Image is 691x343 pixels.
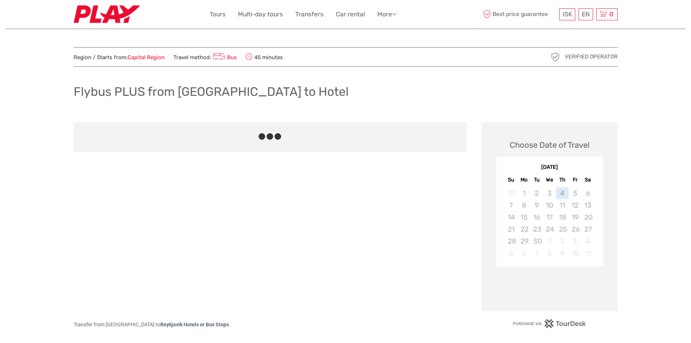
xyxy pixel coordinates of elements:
a: More [377,9,396,20]
div: Not available Sunday, September 28th, 2025 [505,235,518,247]
span: ISK [563,11,572,18]
div: Not available Thursday, September 11th, 2025 [556,199,569,211]
div: Not available Monday, October 6th, 2025 [518,248,530,260]
div: Not available Wednesday, September 17th, 2025 [543,211,556,223]
div: Su [505,175,518,185]
a: Transfers [295,9,324,20]
div: Not available Friday, October 10th, 2025 [569,248,581,260]
span: Best price guarantee [482,8,558,20]
div: Mo [518,175,530,185]
div: Not available Tuesday, September 30th, 2025 [530,235,543,247]
div: Not available Friday, September 5th, 2025 [569,187,581,199]
div: Not available Wednesday, September 10th, 2025 [543,199,556,211]
div: Not available Sunday, September 21st, 2025 [505,223,518,235]
div: Not available Tuesday, September 16th, 2025 [530,211,543,223]
span: Travel method: [173,52,237,62]
div: Not available Sunday, September 14th, 2025 [505,211,518,223]
img: verified_operator_grey_128.png [550,51,561,63]
div: Not available Wednesday, October 1st, 2025 [543,235,556,247]
img: PurchaseViaTourDesk.png [513,319,586,328]
div: Not available Monday, September 1st, 2025 [518,187,530,199]
div: Not available Saturday, September 13th, 2025 [581,199,594,211]
a: Bus [211,54,237,61]
div: Not available Saturday, October 11th, 2025 [581,248,594,260]
div: EN [579,8,593,20]
div: Not available Sunday, August 31st, 2025 [505,187,518,199]
a: Car rental [336,9,365,20]
span: 45 minutes [246,52,283,62]
a: Multi-day tours [238,9,283,20]
img: Fly Play [74,5,140,23]
div: Not available Friday, September 19th, 2025 [569,211,581,223]
div: Not available Saturday, September 27th, 2025 [581,223,594,235]
span: . [229,322,230,327]
div: Not available Saturday, September 6th, 2025 [581,187,594,199]
div: Not available Thursday, October 9th, 2025 [556,248,569,260]
div: Not available Wednesday, September 3rd, 2025 [543,187,556,199]
div: Not available Tuesday, September 2nd, 2025 [530,187,543,199]
div: Not available Thursday, September 4th, 2025 [556,187,569,199]
div: Not available Tuesday, September 23rd, 2025 [530,223,543,235]
div: Not available Wednesday, October 8th, 2025 [543,248,556,260]
a: Tours [210,9,226,20]
div: Not available Saturday, September 20th, 2025 [581,211,594,223]
div: Not available Thursday, September 18th, 2025 [556,211,569,223]
a: Capital Region [128,54,165,61]
div: month 2025-09 [498,187,601,260]
div: Tu [530,175,543,185]
div: [DATE] [496,164,603,171]
div: Not available Saturday, October 4th, 2025 [581,235,594,247]
div: Not available Wednesday, September 24th, 2025 [543,223,556,235]
div: Not available Tuesday, October 7th, 2025 [530,248,543,260]
div: Not available Sunday, October 5th, 2025 [505,248,518,260]
div: Choose Date of Travel [510,139,589,151]
div: Not available Sunday, September 7th, 2025 [505,199,518,211]
div: Not available Monday, September 8th, 2025 [518,199,530,211]
span: 0 [608,11,614,18]
span: Transfer from [GEOGRAPHIC_DATA] to [74,322,229,327]
span: Verified Operator [565,53,618,61]
span: Region / Starts from: [74,54,165,61]
div: Not available Monday, September 29th, 2025 [518,235,530,247]
div: Th [556,175,569,185]
div: Not available Friday, September 26th, 2025 [569,223,581,235]
strong: Reykjavik Hotels or Bus Stops [160,322,229,327]
div: We [543,175,556,185]
div: Not available Tuesday, September 9th, 2025 [530,199,543,211]
div: Not available Thursday, September 25th, 2025 [556,223,569,235]
div: Not available Friday, October 3rd, 2025 [569,235,581,247]
div: Not available Monday, September 15th, 2025 [518,211,530,223]
h1: Flybus PLUS from [GEOGRAPHIC_DATA] to Hotel [74,84,349,99]
div: Loading... [547,285,552,290]
div: Sa [581,175,594,185]
div: Not available Thursday, October 2nd, 2025 [556,235,569,247]
div: Fr [569,175,581,185]
div: Not available Monday, September 22nd, 2025 [518,223,530,235]
div: Not available Friday, September 12th, 2025 [569,199,581,211]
